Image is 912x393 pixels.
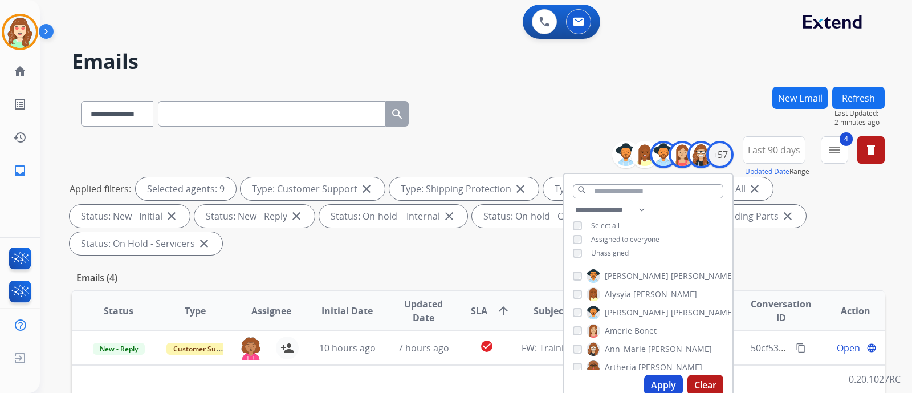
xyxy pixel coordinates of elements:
span: Conversation ID [751,297,812,325]
mat-icon: list_alt [13,98,27,111]
mat-icon: home [13,64,27,78]
span: [PERSON_NAME] [648,343,712,355]
span: Amerie [605,325,632,337]
mat-icon: close [197,237,211,250]
div: Status: New - Reply [194,205,315,228]
mat-icon: person_add [280,341,294,355]
button: Updated Date [745,167,789,176]
div: Selected agents: 9 [136,177,236,200]
mat-icon: close [748,182,762,196]
span: [PERSON_NAME] [633,289,697,300]
p: Emails (4) [72,271,122,285]
span: [PERSON_NAME] [671,270,735,282]
mat-icon: search [577,185,587,195]
h2: Emails [72,50,885,73]
span: Last Updated: [834,109,885,118]
span: 2 minutes ago [834,118,885,127]
mat-icon: delete [864,143,878,157]
span: 4 [840,132,853,146]
span: Type [185,304,206,318]
mat-icon: inbox [13,164,27,177]
span: Artheria [605,362,636,373]
p: 0.20.1027RC [849,372,901,386]
span: Initial Date [321,304,373,318]
span: Subject [534,304,567,318]
span: SLA [471,304,487,318]
span: Last 90 days [748,148,800,152]
span: Ann_Marie [605,343,646,355]
span: Unassigned [591,248,629,258]
mat-icon: close [781,209,795,223]
mat-icon: arrow_upward [496,304,510,318]
span: Assigned to everyone [591,234,659,244]
mat-icon: close [514,182,527,196]
span: [PERSON_NAME] [638,362,702,373]
span: Updated Date [395,297,453,325]
span: Alysyia [605,289,631,300]
span: New - Reply [93,343,145,355]
span: [PERSON_NAME] [605,307,669,318]
button: Refresh [832,87,885,109]
img: agent-avatar [239,337,262,360]
span: Status [104,304,133,318]
span: 10 hours ago [319,342,376,354]
span: FW: Training PA2: Do Not Assign ([PERSON_NAME]) [522,342,738,354]
mat-icon: close [360,182,373,196]
div: Status: On-hold – Internal [319,205,467,228]
div: Type: Shipping Protection [389,177,539,200]
div: Status: On Hold - Servicers [70,232,222,255]
mat-icon: search [390,107,404,121]
button: 4 [821,136,848,164]
span: Select all [591,221,620,230]
div: Type: Reguard CS [543,177,657,200]
mat-icon: content_copy [796,343,806,353]
div: Status: On-hold - Customer [472,205,628,228]
mat-icon: close [165,209,178,223]
span: [PERSON_NAME] [605,270,669,282]
span: Assignee [251,304,291,318]
span: [PERSON_NAME] [671,307,735,318]
mat-icon: check_circle [480,339,494,353]
span: 7 hours ago [398,342,449,354]
p: Applied filters: [70,182,131,196]
mat-icon: menu [828,143,841,157]
button: Last 90 days [743,136,805,164]
mat-icon: history [13,131,27,144]
span: Open [837,341,860,355]
span: Customer Support [166,343,241,355]
div: +57 [706,141,734,168]
span: Range [745,167,809,176]
div: Status: New - Initial [70,205,190,228]
button: New Email [772,87,828,109]
th: Action [808,291,885,331]
span: Bonet [634,325,657,337]
mat-icon: language [866,343,877,353]
img: avatar [4,16,36,48]
mat-icon: close [290,209,303,223]
div: Type: Customer Support [241,177,385,200]
mat-icon: close [442,209,456,223]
